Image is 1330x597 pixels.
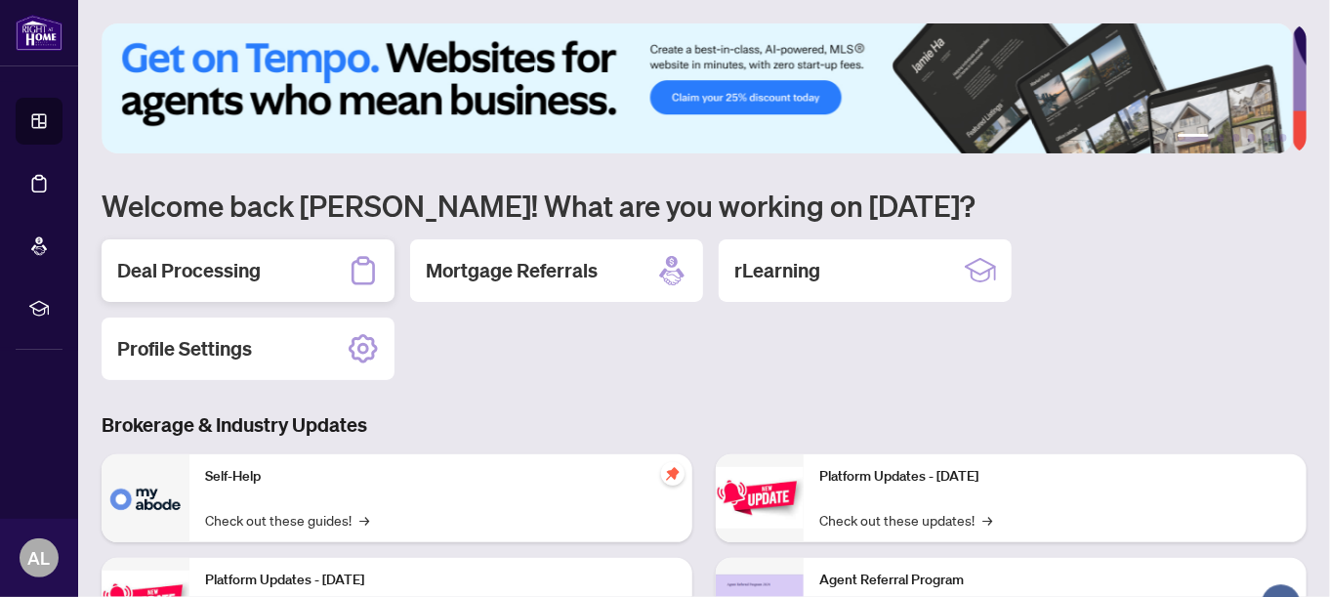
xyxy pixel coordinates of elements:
[1232,134,1240,142] button: 3
[1264,134,1271,142] button: 5
[102,23,1293,153] img: Slide 0
[205,509,369,531] a: Check out these guides!→
[205,570,677,591] p: Platform Updates - [DATE]
[1217,134,1225,142] button: 2
[661,462,685,486] span: pushpin
[426,257,598,284] h2: Mortgage Referrals
[716,467,804,529] img: Platform Updates - June 23, 2025
[1279,134,1287,142] button: 6
[982,509,992,531] span: →
[16,15,62,51] img: logo
[117,257,261,284] h2: Deal Processing
[819,509,992,531] a: Check out these updates!→
[819,570,1291,591] p: Agent Referral Program
[102,187,1307,224] h1: Welcome back [PERSON_NAME]! What are you working on [DATE]?
[102,454,189,542] img: Self-Help
[102,411,1307,439] h3: Brokerage & Industry Updates
[1252,529,1310,587] button: Open asap
[205,466,677,488] p: Self-Help
[117,335,252,362] h2: Profile Settings
[734,257,820,284] h2: rLearning
[819,466,1291,488] p: Platform Updates - [DATE]
[28,544,51,572] span: AL
[359,509,369,531] span: →
[1178,134,1209,142] button: 1
[1248,134,1256,142] button: 4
